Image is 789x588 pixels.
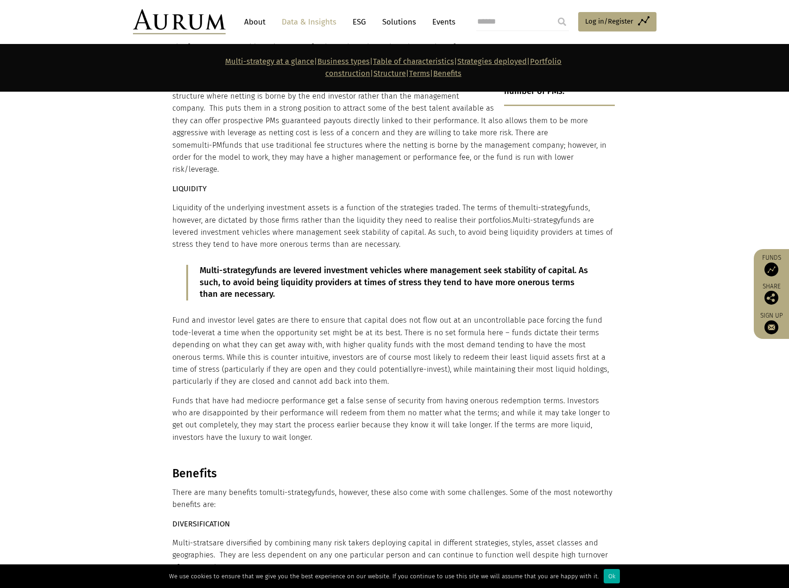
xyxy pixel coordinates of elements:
[373,57,454,66] a: Table of characteristics
[430,69,433,78] strong: |
[520,203,568,212] span: multi-strategy
[585,16,633,27] span: Log in/Register
[172,395,615,444] p: Funds that have had mediocre performance get a false sense of security from having onerous redemp...
[317,57,370,66] a: Business types
[277,13,341,31] a: Data & Insights
[578,12,656,31] a: Log in/Register
[553,13,571,31] input: Submit
[172,202,615,251] p: Liquidity of the underlying investment assets is a function of the strategies traded. The terms o...
[373,69,406,78] a: Structure
[433,69,461,78] a: Benefits
[172,314,615,388] p: Fund and investor level gates are there to ensure that capital does not flow out at an uncontroll...
[348,13,371,31] a: ESG
[191,141,222,150] span: multi-PM
[764,291,778,305] img: Share this post
[764,263,778,276] img: Access Funds
[512,216,561,225] span: Multi-strategy
[200,265,589,301] p: funds are levered investment vehicles where management seek stability of capital. As such, to avo...
[240,13,270,31] a: About
[266,488,315,497] span: multi-strategy
[172,487,615,511] p: There are many benefits to funds, however, these also come with some challenges. Some of the most...
[758,283,784,305] div: Share
[172,467,615,481] h3: Benefits
[172,184,207,193] strong: LIQUIDITY
[417,365,448,374] span: re-invest
[172,537,615,574] p: are diversified by combining many risk takers deploying capital in different strategies, styles, ...
[758,312,784,334] a: Sign up
[764,320,778,334] img: Sign up to our newsletter
[378,13,421,31] a: Solutions
[133,9,226,34] img: Aurum
[225,57,562,78] strong: | | | | | |
[457,57,527,66] a: Strategies deployed
[604,569,620,583] div: Ok
[758,254,784,276] a: Funds
[225,57,314,66] a: Multi-strategy at a glance
[172,41,615,175] p: The fee structure used by funds tends to depend on the number of PMs. Single PM or multi strats w...
[172,538,213,547] span: Multi-strats
[200,265,254,275] span: Multi-strategy
[428,13,455,31] a: Events
[409,69,430,78] a: Terms
[172,519,230,528] strong: DIVERSIFICATION
[179,328,208,337] span: de-lever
